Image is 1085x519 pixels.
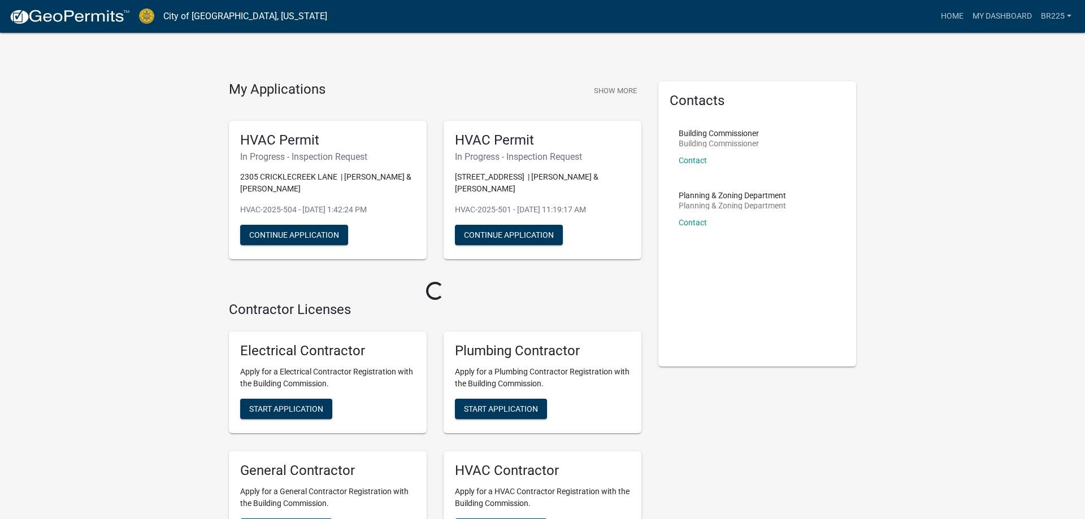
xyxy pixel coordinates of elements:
p: Apply for a General Contractor Registration with the Building Commission. [240,486,415,509]
a: Home [936,6,968,27]
p: Building Commissioner [679,139,759,147]
p: Planning & Zoning Department [679,191,786,199]
button: Continue Application [455,225,563,245]
h5: HVAC Contractor [455,463,630,479]
h5: HVAC Permit [455,132,630,149]
h5: General Contractor [240,463,415,479]
h5: Contacts [670,93,845,109]
p: Apply for a Plumbing Contractor Registration with the Building Commission. [455,366,630,390]
p: Building Commissioner [679,129,759,137]
button: Start Application [240,399,332,419]
a: Contact [679,218,707,227]
p: HVAC-2025-501 - [DATE] 11:19:17 AM [455,204,630,216]
a: Contact [679,156,707,165]
a: City of [GEOGRAPHIC_DATA], [US_STATE] [163,7,327,26]
h5: HVAC Permit [240,132,415,149]
button: Start Application [455,399,547,419]
h5: Plumbing Contractor [455,343,630,359]
p: Apply for a Electrical Contractor Registration with the Building Commission. [240,366,415,390]
h4: Contractor Licenses [229,302,641,318]
a: BR225 [1036,6,1076,27]
p: HVAC-2025-504 - [DATE] 1:42:24 PM [240,204,415,216]
span: Start Application [464,404,538,413]
a: My Dashboard [968,6,1036,27]
h6: In Progress - Inspection Request [455,151,630,162]
h6: In Progress - Inspection Request [240,151,415,162]
h5: Electrical Contractor [240,343,415,359]
p: Apply for a HVAC Contractor Registration with the Building Commission. [455,486,630,509]
p: 2305 CRICKLECREEK LANE | [PERSON_NAME] & [PERSON_NAME] [240,171,415,195]
p: [STREET_ADDRESS] | [PERSON_NAME] & [PERSON_NAME] [455,171,630,195]
button: Show More [589,81,641,100]
span: Start Application [249,404,323,413]
p: Planning & Zoning Department [679,202,786,210]
button: Continue Application [240,225,348,245]
img: City of Jeffersonville, Indiana [139,8,154,24]
h4: My Applications [229,81,325,98]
